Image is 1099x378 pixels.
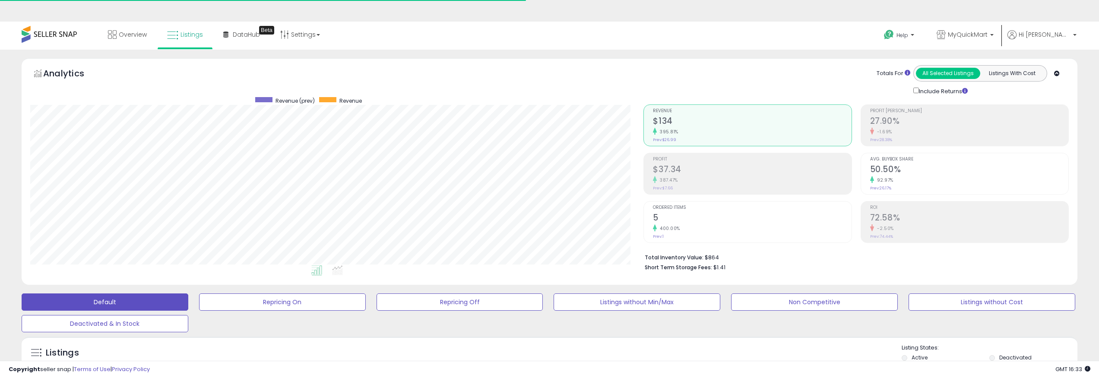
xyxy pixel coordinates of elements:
[653,164,851,176] h2: $37.34
[877,23,923,50] a: Help
[161,22,209,47] a: Listings
[896,31,908,39] span: Help
[199,293,366,311] button: Repricing On
[870,234,893,239] small: Prev: 74.44%
[217,22,266,47] a: DataHub
[554,293,720,311] button: Listings without Min/Max
[902,344,1077,352] p: Listing States:
[870,164,1068,176] h2: 50.50%
[653,186,673,191] small: Prev: $7.66
[181,30,203,39] span: Listings
[657,129,678,135] small: 395.81%
[930,22,1000,50] a: MyQuickMart
[22,315,188,332] button: Deactivated & In Stock
[870,109,1068,113] span: Profit [PERSON_NAME]
[657,225,680,232] small: 400.00%
[713,263,725,271] span: $1.41
[22,293,188,311] button: Default
[274,22,326,47] a: Settings
[884,29,894,40] i: Get Help
[1055,365,1090,373] span: 2025-09-8 16:33 GMT
[9,365,40,373] strong: Copyright
[912,354,928,361] label: Active
[653,157,851,162] span: Profit
[1007,30,1077,50] a: Hi [PERSON_NAME]
[112,365,150,373] a: Privacy Policy
[653,116,851,128] h2: $134
[645,254,703,261] b: Total Inventory Value:
[653,109,851,113] span: Revenue
[43,67,101,82] h5: Analytics
[916,68,980,79] button: All Selected Listings
[999,354,1032,361] label: Deactivated
[653,234,664,239] small: Prev: 1
[339,97,362,104] span: Revenue
[874,177,893,183] small: 92.97%
[645,252,1062,262] li: $864
[119,30,147,39] span: Overview
[948,30,988,39] span: MyQuickMart
[46,347,79,359] h5: Listings
[233,30,260,39] span: DataHub
[657,177,678,183] small: 387.47%
[653,213,851,224] h2: 5
[980,68,1044,79] button: Listings With Cost
[870,157,1068,162] span: Avg. Buybox Share
[645,264,712,271] b: Short Term Storage Fees:
[907,86,978,96] div: Include Returns
[870,205,1068,210] span: ROI
[74,365,111,373] a: Terms of Use
[101,22,153,47] a: Overview
[874,129,892,135] small: -1.69%
[870,213,1068,224] h2: 72.58%
[870,116,1068,128] h2: 27.90%
[731,293,898,311] button: Non Competitive
[276,97,315,104] span: Revenue (prev)
[877,69,910,78] div: Totals For
[874,225,894,232] small: -2.50%
[377,293,543,311] button: Repricing Off
[653,205,851,210] span: Ordered Items
[870,137,892,142] small: Prev: 28.38%
[870,186,891,191] small: Prev: 26.17%
[909,293,1075,311] button: Listings without Cost
[9,365,150,374] div: seller snap | |
[259,26,274,35] div: Tooltip anchor
[1019,30,1070,39] span: Hi [PERSON_NAME]
[653,137,676,142] small: Prev: $26.99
